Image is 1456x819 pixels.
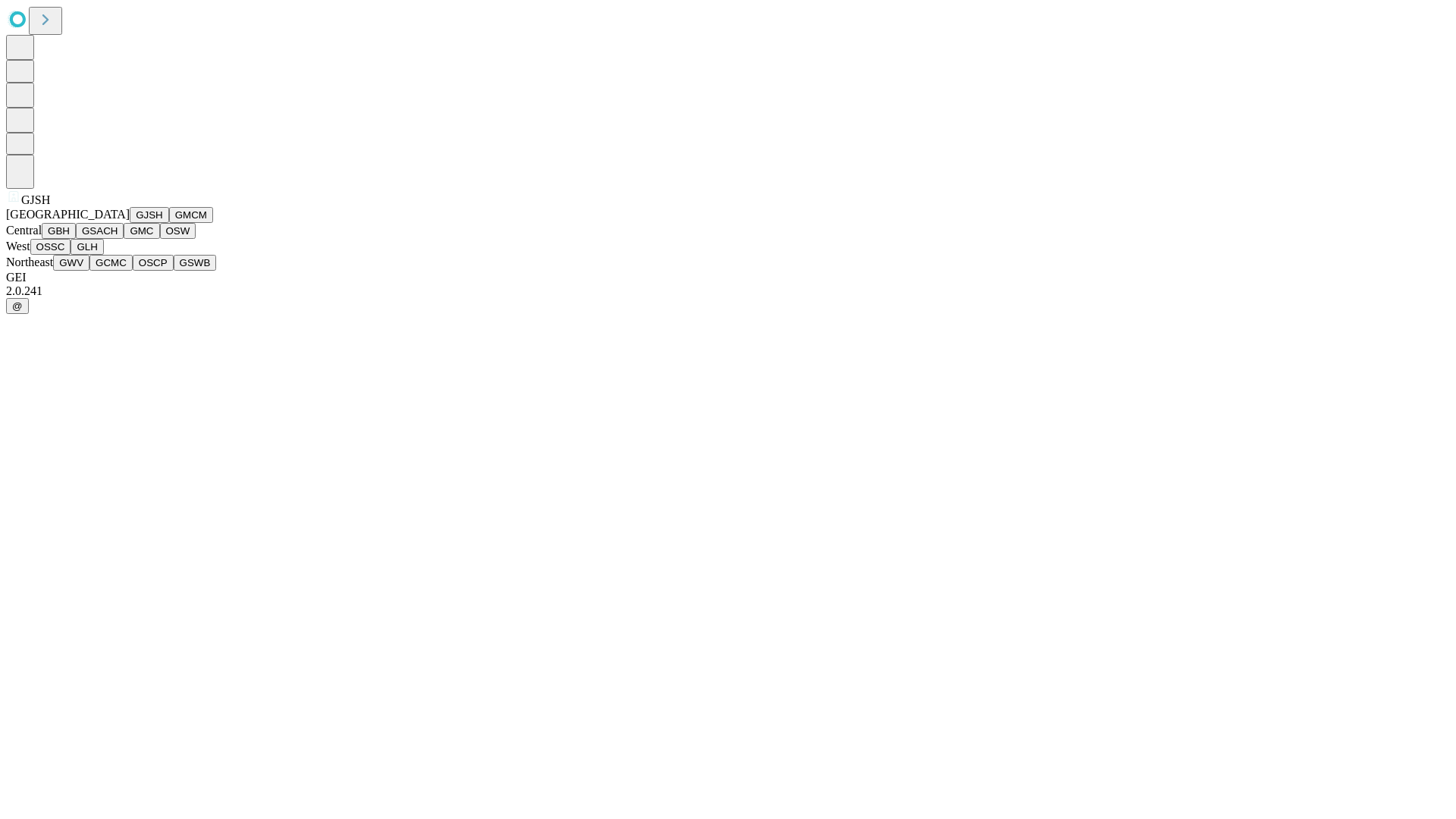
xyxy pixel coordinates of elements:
div: 2.0.241 [6,284,1450,298]
button: OSCP [133,255,174,271]
button: GWV [53,255,89,271]
button: GLH [71,239,103,255]
button: GJSH [130,207,169,223]
span: @ [12,300,23,312]
span: [GEOGRAPHIC_DATA] [6,208,130,221]
button: GSWB [174,255,217,271]
button: GSACH [76,223,124,239]
button: OSSC [30,239,71,255]
button: @ [6,298,29,314]
button: GMC [124,223,159,239]
span: Central [6,224,42,237]
span: West [6,240,30,253]
button: OSW [160,223,196,239]
span: GJSH [21,193,50,206]
button: GMCM [169,207,213,223]
span: Northeast [6,256,53,268]
button: GCMC [89,255,133,271]
div: GEI [6,271,1450,284]
button: GBH [42,223,76,239]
